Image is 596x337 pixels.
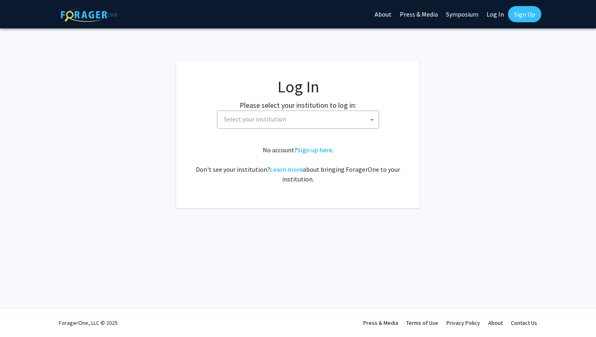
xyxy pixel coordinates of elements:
[511,319,537,326] a: Contact Us
[193,77,403,96] h1: Log In
[221,111,379,128] span: Select your institution
[240,100,356,111] label: Please select your institution to log in:
[363,319,398,326] a: Press & Media
[224,115,286,123] span: Select your institution
[193,145,403,184] div: No account? . Don't see your institution? about bringing ForagerOne to your institution.
[406,319,438,326] a: Terms of Use
[508,6,541,22] a: Sign Up
[217,111,379,129] span: Select your institution
[297,146,332,154] a: Sign up here
[488,319,503,326] a: About
[270,165,303,173] a: Learn more about bringing ForagerOne to your institution
[59,309,118,337] div: ForagerOne, LLC © 2025
[61,8,118,22] img: ForagerOne Logo
[446,319,480,326] a: Privacy Policy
